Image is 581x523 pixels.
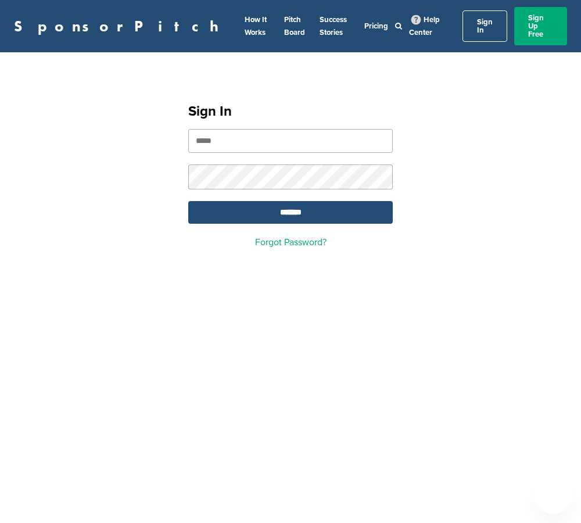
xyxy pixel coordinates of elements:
a: Sign In [462,10,507,42]
a: Pitch Board [284,15,305,37]
a: Forgot Password? [255,237,327,248]
a: Pricing [364,22,388,31]
h1: Sign In [188,101,393,122]
a: How It Works [245,15,267,37]
a: SponsorPitch [14,19,226,34]
a: Sign Up Free [514,7,567,45]
a: Help Center [409,13,440,40]
a: Success Stories [320,15,347,37]
iframe: Button to launch messaging window [535,477,572,514]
